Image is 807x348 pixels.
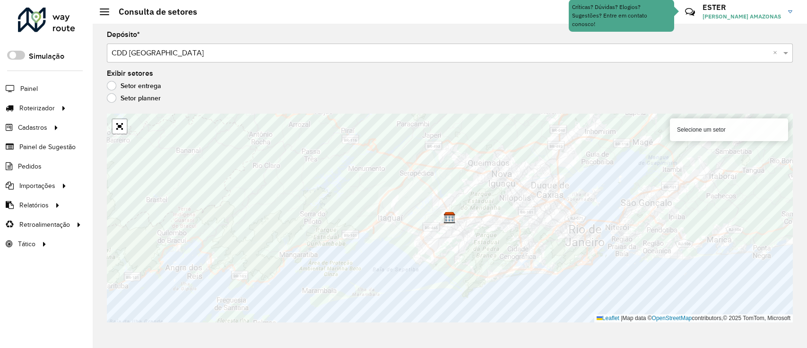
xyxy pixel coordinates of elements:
[19,142,76,152] span: Painel de Sugestão
[18,123,47,133] span: Cadastros
[109,7,197,17] h2: Consulta de setores
[107,29,140,40] label: Depósito
[773,47,781,59] span: Clear all
[113,119,127,134] a: Abrir mapa em tela cheia
[107,68,153,79] label: Exibir setores
[29,51,64,62] label: Simulação
[107,93,161,103] label: Setor planner
[19,200,49,210] span: Relatórios
[621,315,622,321] span: |
[597,315,619,321] a: Leaflet
[20,84,38,94] span: Painel
[652,315,692,321] a: OpenStreetMap
[680,2,700,22] a: Contato Rápido
[19,220,70,230] span: Retroalimentação
[19,181,55,191] span: Importações
[19,103,55,113] span: Roteirizador
[107,81,161,90] label: Setor entrega
[18,239,35,249] span: Tático
[594,314,793,322] div: Map data © contributors,© 2025 TomTom, Microsoft
[703,12,781,21] span: [PERSON_NAME] AMAZONAS
[18,161,42,171] span: Pedidos
[670,118,788,141] div: Selecione um setor
[703,3,781,12] h3: ESTER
